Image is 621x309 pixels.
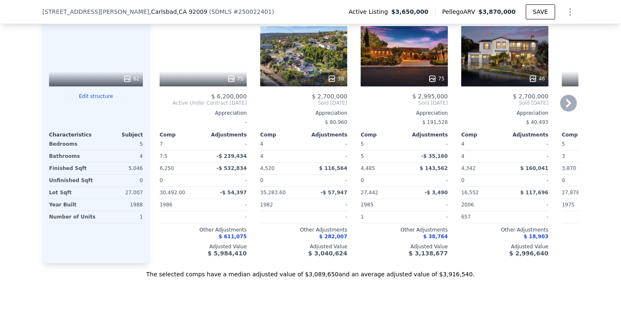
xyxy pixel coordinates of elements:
span: # 250022401 [233,8,272,15]
div: - [507,138,549,150]
span: 0 [562,178,565,183]
div: Bathrooms [49,150,94,162]
div: Adjustments [404,131,448,138]
span: 0 [461,178,465,183]
span: 4 [461,141,465,147]
span: $ 2,700,000 [513,93,549,100]
span: Sold [DATE] [260,100,347,106]
div: - [205,199,247,211]
div: Adjustments [304,131,347,138]
span: $ 80,960 [325,119,347,125]
span: SDMLS [212,8,232,15]
div: Year Built [49,199,94,211]
div: - [305,199,347,211]
span: $ 191,528 [422,119,448,125]
div: 657 [461,211,503,223]
div: 5 [361,150,403,162]
div: Finished Sqft [49,162,94,174]
div: Other Adjustments [461,227,549,233]
div: Appreciation [260,110,347,116]
div: Appreciation [361,110,448,116]
div: Comp [160,131,203,138]
span: $ 40,493 [526,119,549,125]
span: 0 [260,178,264,183]
div: Comp [361,131,404,138]
div: 4 [98,150,143,162]
span: 0 [361,178,364,183]
div: Lot Sqft [49,187,94,198]
span: 16,552 [461,190,479,196]
span: $ 160,041 [520,165,549,171]
div: Bedrooms [49,138,94,150]
span: 6,250 [160,165,174,171]
button: Show Options [562,3,579,20]
span: $ 143,562 [420,165,448,171]
div: 1 [99,211,143,223]
div: 1 [361,211,403,223]
div: 5,046 [98,162,143,174]
span: Active Listing [349,8,391,16]
div: Characteristics [49,131,96,138]
span: 27,442 [361,190,378,196]
span: 5 [361,141,364,147]
div: Comp [562,131,605,138]
div: Subject [96,131,143,138]
div: 1986 [160,199,202,211]
div: 5 [98,138,143,150]
div: - [507,175,549,186]
div: 75 [227,75,243,83]
div: - [205,175,247,186]
div: Unfinished Sqft [49,175,94,186]
span: , CA 92009 [177,8,207,15]
div: - [507,199,549,211]
span: $ 2,996,640 [510,250,549,257]
div: - [305,150,347,162]
div: - [507,211,549,223]
div: Other Adjustments [361,227,448,233]
div: - [305,175,347,186]
div: - [406,175,448,186]
span: , Carlsbad [149,8,207,16]
div: Other Adjustments [160,227,247,233]
div: 62 [123,75,140,83]
span: $ 117,696 [520,190,549,196]
span: $ 3,040,624 [308,250,347,257]
span: $3,650,000 [391,8,429,16]
button: Edit structure [49,93,143,100]
span: Active Under Contract [DATE] [160,100,247,106]
div: Appreciation [461,110,549,116]
div: 4 [461,150,503,162]
button: SAVE [526,4,555,19]
div: Adjustments [203,131,247,138]
div: ( ) [209,8,274,16]
div: - [406,138,448,150]
div: 1985 [361,199,403,211]
span: -$ 54,397 [220,190,247,196]
span: $ 38,764 [423,234,448,239]
span: $ 2,995,000 [412,93,448,100]
div: 0 [98,175,143,186]
span: $3,870,000 [479,8,516,15]
span: $ 116,564 [319,165,347,171]
span: $ 611,075 [219,234,247,239]
div: Adjusted Value [461,243,549,250]
div: 38 [328,75,344,83]
div: The selected comps have a median adjusted value of $3,089,650 and an average adjusted value of $3... [42,263,579,278]
span: 4,485 [361,165,375,171]
div: Adjusted Value [160,243,247,250]
span: -$ 3,490 [425,190,448,196]
span: Sold [DATE] [361,100,448,106]
span: -$ 239,434 [217,153,247,159]
div: 7.5 [160,150,202,162]
div: 4 [260,150,302,162]
div: Appreciation [160,110,247,116]
span: Pellego ARV [442,8,479,16]
span: 4,342 [461,165,476,171]
div: - [406,211,448,223]
span: $ 2,700,000 [312,93,347,100]
div: Adjusted Value [361,243,448,250]
span: 4,520 [260,165,274,171]
div: Adjustments [505,131,549,138]
span: -$ 35,160 [421,153,448,159]
div: - [305,138,347,150]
